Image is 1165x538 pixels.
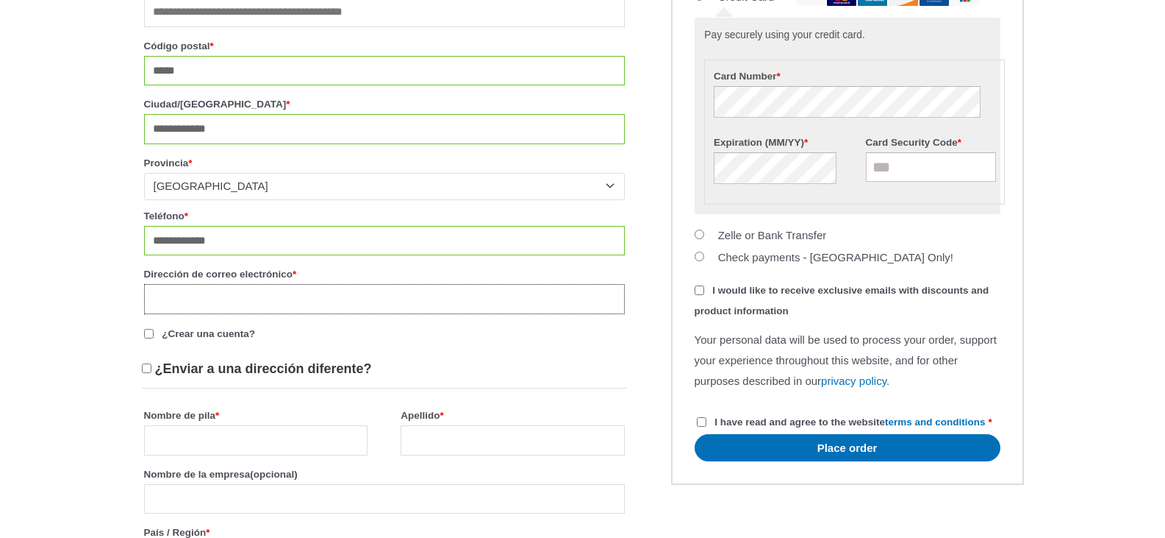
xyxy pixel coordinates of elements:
font: Apellido [401,410,440,421]
abbr: required [988,417,992,428]
button: Place order [695,434,1000,461]
input: I would like to receive exclusive emails with discounts and product information [695,286,704,295]
span: Segovia [154,179,602,194]
input: I have read and agree to the websiteterms and conditions * [697,417,706,427]
font: Provincia [144,157,189,169]
input: ¿Enviar a una dirección diferente? [142,364,151,373]
a: terms and conditions [885,417,986,428]
font: Nombre de la empresa [144,469,251,480]
input: ¿Crear una cuenta? [144,329,154,339]
fieldset: Payment Info [704,60,1005,205]
font: ¿Enviar a una dirección diferente? [155,361,372,376]
p: Pay securely using your credit card. [704,28,989,43]
span: I would like to receive exclusive emails with discounts and product information [695,285,989,316]
label: Card Number [714,66,996,86]
font: Código postal [144,40,210,52]
span: I have read and agree to the website [714,417,985,428]
font: Teléfono [144,210,184,222]
font: Dirección de correo electrónico [144,269,293,280]
label: Expiration (MM/YY) [714,132,844,152]
font: ¿Crear una cuenta? [162,328,255,339]
label: Check payments - [GEOGRAPHIC_DATA] Only! [718,251,953,263]
font: País / Región [144,527,207,538]
font: Ciudad/[GEOGRAPHIC_DATA] [144,99,287,110]
label: Card Security Code [866,132,996,152]
font: Nombre de pila [144,410,216,421]
p: Your personal data will be used to process your order, support your experience throughout this we... [695,330,1000,392]
a: privacy policy [821,375,886,387]
span: Provincia [144,173,625,200]
label: Zelle or Bank Transfer [718,229,827,241]
font: (opcional) [250,469,298,480]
